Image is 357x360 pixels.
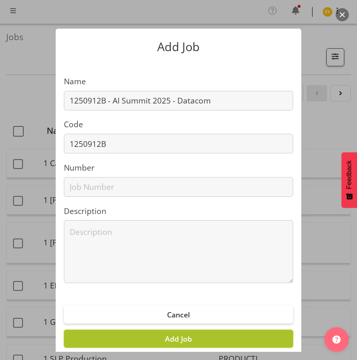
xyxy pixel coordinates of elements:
[64,330,293,348] button: Add Job
[64,76,293,88] label: Name
[64,205,293,217] label: Description
[64,91,293,110] input: Job Name
[64,162,293,174] label: Number
[64,119,293,130] label: Code
[332,335,341,344] img: help-xxl-2.png
[64,41,293,53] p: Add Job
[346,160,353,189] span: Feedback
[64,306,293,324] button: Cancel
[167,310,190,319] span: Cancel
[165,334,192,344] span: Add Job
[64,177,293,197] input: Job Number
[341,152,357,208] button: Feedback - Show survey
[64,134,293,153] input: Job Code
